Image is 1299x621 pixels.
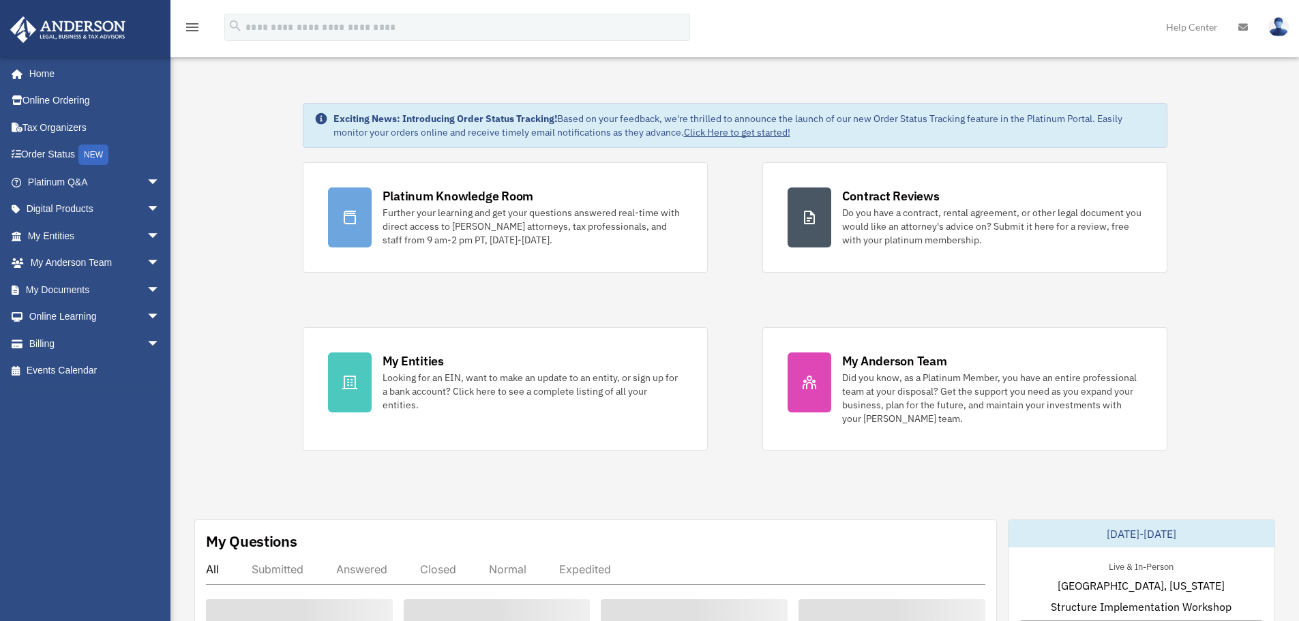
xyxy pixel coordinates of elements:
a: Order StatusNEW [10,141,181,169]
a: My Entitiesarrow_drop_down [10,222,181,249]
div: My Anderson Team [842,352,947,369]
div: Closed [420,562,456,576]
a: Online Learningarrow_drop_down [10,303,181,331]
div: Contract Reviews [842,187,940,205]
a: My Anderson Team Did you know, as a Platinum Member, you have an entire professional team at your... [762,327,1167,451]
i: search [228,18,243,33]
div: Do you have a contract, rental agreement, or other legal document you would like an attorney's ad... [842,206,1142,247]
div: My Entities [383,352,444,369]
div: Expedited [559,562,611,576]
a: Platinum Q&Aarrow_drop_down [10,168,181,196]
div: Did you know, as a Platinum Member, you have an entire professional team at your disposal? Get th... [842,371,1142,425]
div: My Questions [206,531,297,551]
a: Billingarrow_drop_down [10,330,181,357]
span: arrow_drop_down [147,168,174,196]
a: Tax Organizers [10,114,181,141]
span: arrow_drop_down [147,196,174,224]
div: Looking for an EIN, want to make an update to an entity, or sign up for a bank account? Click her... [383,371,683,412]
a: Home [10,60,174,87]
span: Structure Implementation Workshop [1051,599,1231,615]
a: menu [184,24,200,35]
span: [GEOGRAPHIC_DATA], [US_STATE] [1058,577,1225,594]
a: Events Calendar [10,357,181,384]
div: Answered [336,562,387,576]
strong: Exciting News: Introducing Order Status Tracking! [333,112,557,125]
div: NEW [78,145,108,165]
a: Digital Productsarrow_drop_down [10,196,181,223]
a: My Anderson Teamarrow_drop_down [10,249,181,277]
span: arrow_drop_down [147,330,174,358]
img: Anderson Advisors Platinum Portal [6,16,130,43]
div: Platinum Knowledge Room [383,187,534,205]
span: arrow_drop_down [147,303,174,331]
div: Live & In-Person [1098,558,1184,573]
a: My Documentsarrow_drop_down [10,276,181,303]
span: arrow_drop_down [147,249,174,277]
div: All [206,562,219,576]
div: Based on your feedback, we're thrilled to announce the launch of our new Order Status Tracking fe... [333,112,1156,139]
a: Click Here to get started! [684,126,790,138]
div: Further your learning and get your questions answered real-time with direct access to [PERSON_NAM... [383,206,683,247]
a: Online Ordering [10,87,181,115]
img: User Pic [1268,17,1289,37]
i: menu [184,19,200,35]
a: Platinum Knowledge Room Further your learning and get your questions answered real-time with dire... [303,162,708,273]
div: Normal [489,562,526,576]
div: [DATE]-[DATE] [1009,520,1274,547]
a: My Entities Looking for an EIN, want to make an update to an entity, or sign up for a bank accoun... [303,327,708,451]
a: Contract Reviews Do you have a contract, rental agreement, or other legal document you would like... [762,162,1167,273]
span: arrow_drop_down [147,222,174,250]
span: arrow_drop_down [147,276,174,304]
div: Submitted [252,562,303,576]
